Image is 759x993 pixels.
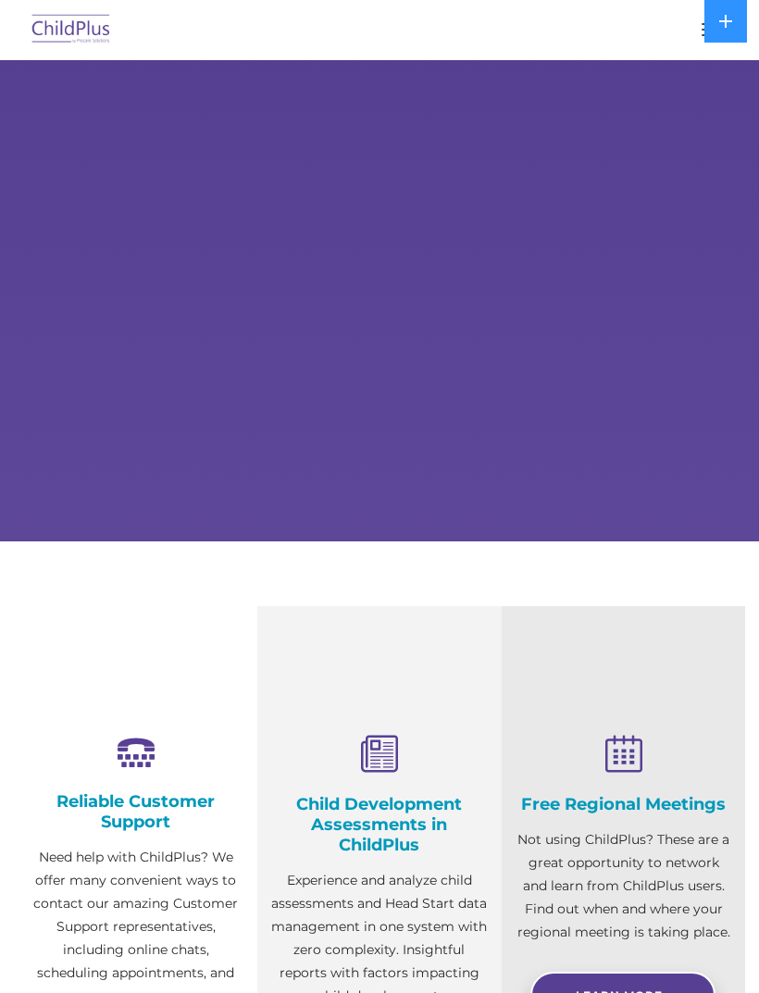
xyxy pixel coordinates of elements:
[516,828,731,944] p: Not using ChildPlus? These are a great opportunity to network and learn from ChildPlus users. Fin...
[28,791,243,832] h4: Reliable Customer Support
[271,794,487,855] h4: Child Development Assessments in ChildPlus
[28,8,115,52] img: ChildPlus by Procare Solutions
[516,794,731,814] h4: Free Regional Meetings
